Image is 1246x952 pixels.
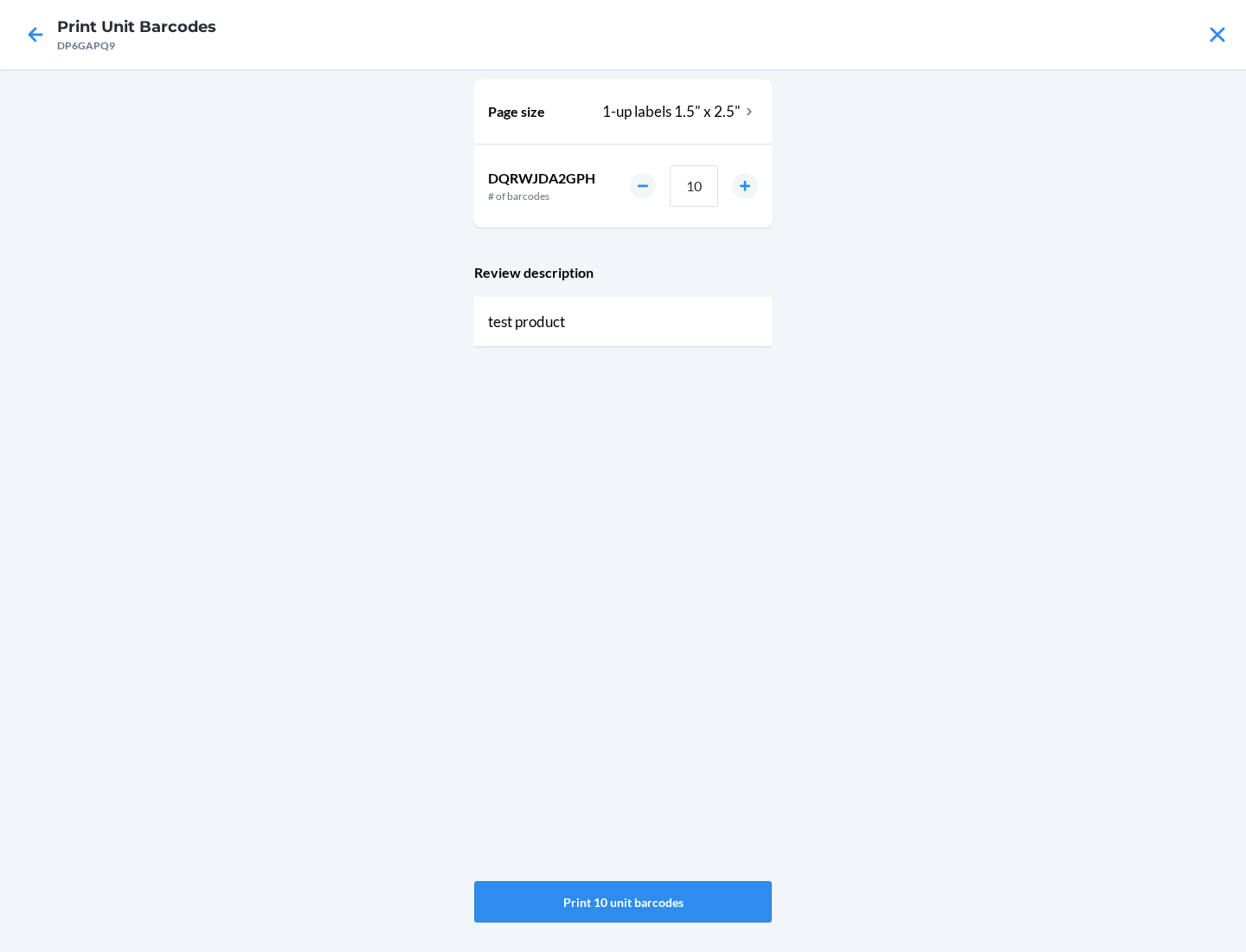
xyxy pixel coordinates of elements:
button: decrement number [630,173,656,199]
button: Print 10 unit barcodes [474,881,772,923]
p: Page size [488,101,545,122]
p: # of barcodes [488,189,595,204]
button: increment number [732,173,758,199]
h4: Print Unit Barcodes [57,16,216,38]
div: 1-up labels 1.5" x 2.5" [602,100,758,123]
div: test product [474,297,772,347]
p: DQRWJDA2GPH [488,168,595,189]
div: DP6GAPQ9 [57,38,216,54]
p: Review description [474,262,772,283]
